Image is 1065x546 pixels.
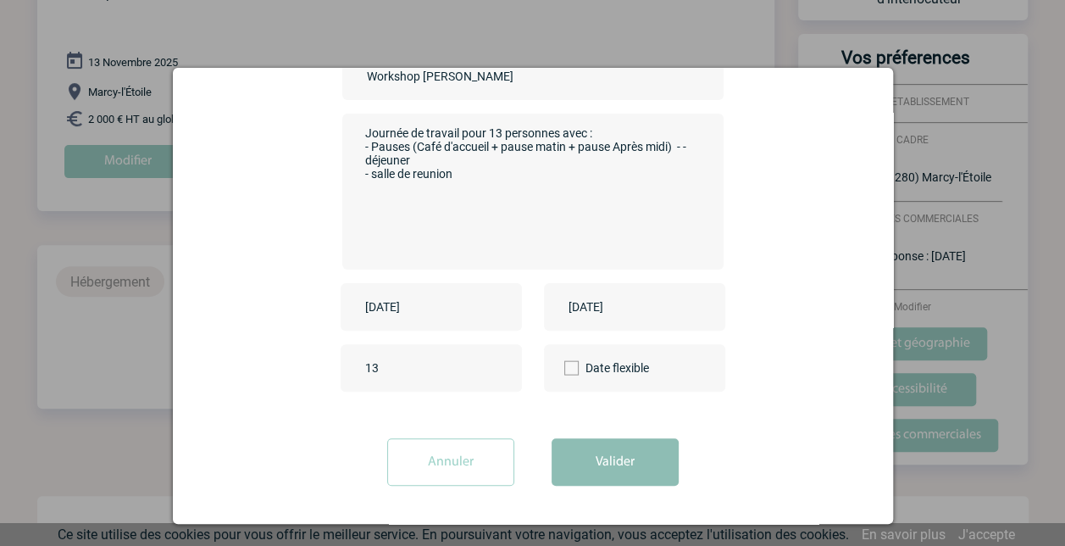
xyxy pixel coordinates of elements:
[564,296,681,318] input: Date de fin
[361,296,478,318] input: Date de début
[361,357,520,379] input: Nombre de participants
[564,344,622,392] label: Date flexible
[552,438,679,486] button: Valider
[387,438,514,486] input: Annuler
[363,65,600,87] input: Nom de l'événement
